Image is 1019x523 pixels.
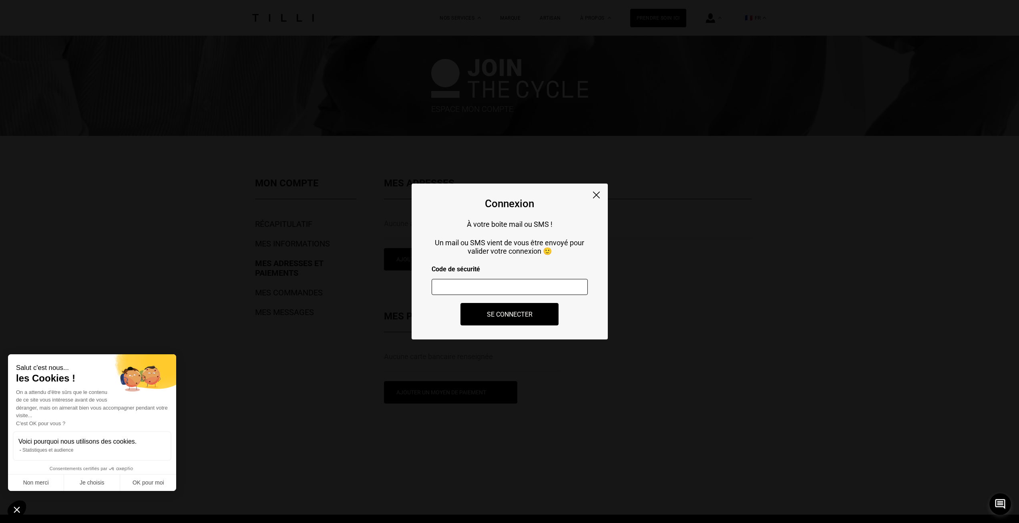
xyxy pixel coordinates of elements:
[432,238,588,255] p: Un mail ou SMS vient de vous être envoyé pour valider votre connexion 🙂
[432,220,588,228] p: À votre boîte mail ou SMS !
[432,265,588,273] p: Code de sécurité
[593,192,600,198] img: close
[485,198,534,210] div: Connexion
[460,303,559,325] button: Se connecter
